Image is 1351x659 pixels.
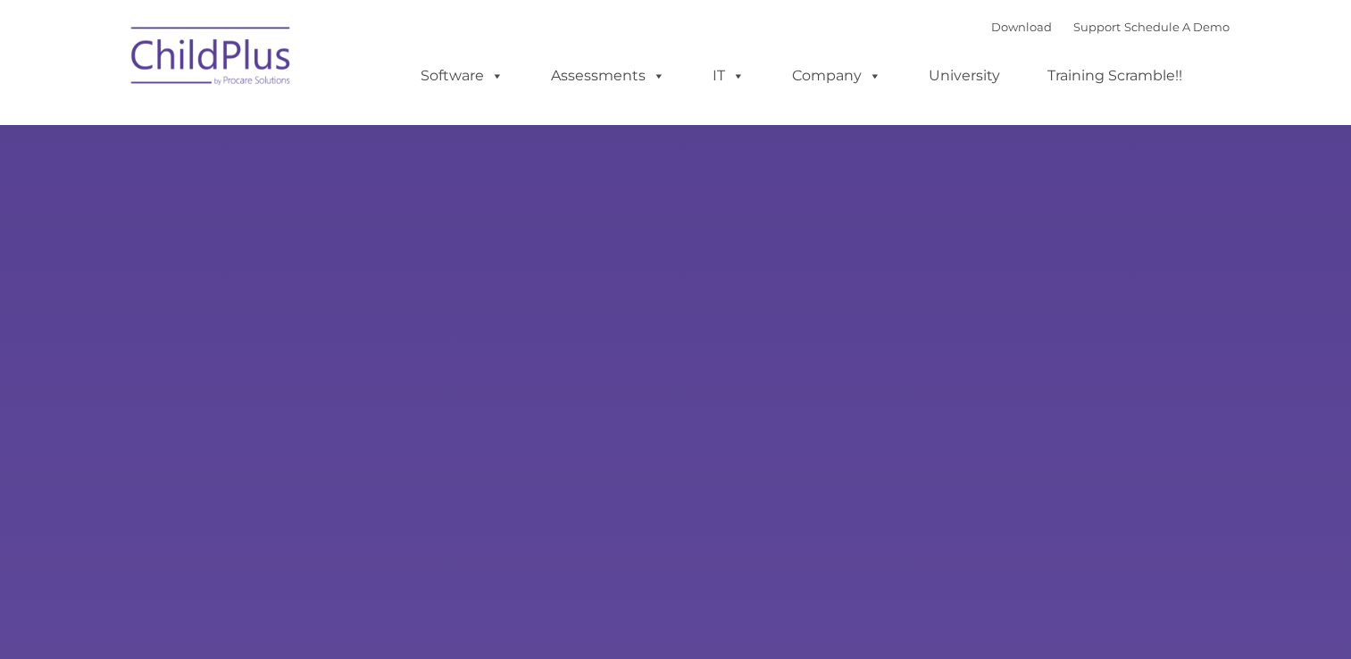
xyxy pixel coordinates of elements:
a: Training Scramble!! [1030,58,1200,94]
a: Download [991,20,1052,34]
a: Assessments [533,58,683,94]
a: Software [403,58,521,94]
a: Support [1073,20,1121,34]
a: Company [774,58,899,94]
a: Schedule A Demo [1124,20,1230,34]
font: | [991,20,1230,34]
a: IT [695,58,763,94]
a: University [911,58,1018,94]
img: ChildPlus by Procare Solutions [122,14,301,104]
